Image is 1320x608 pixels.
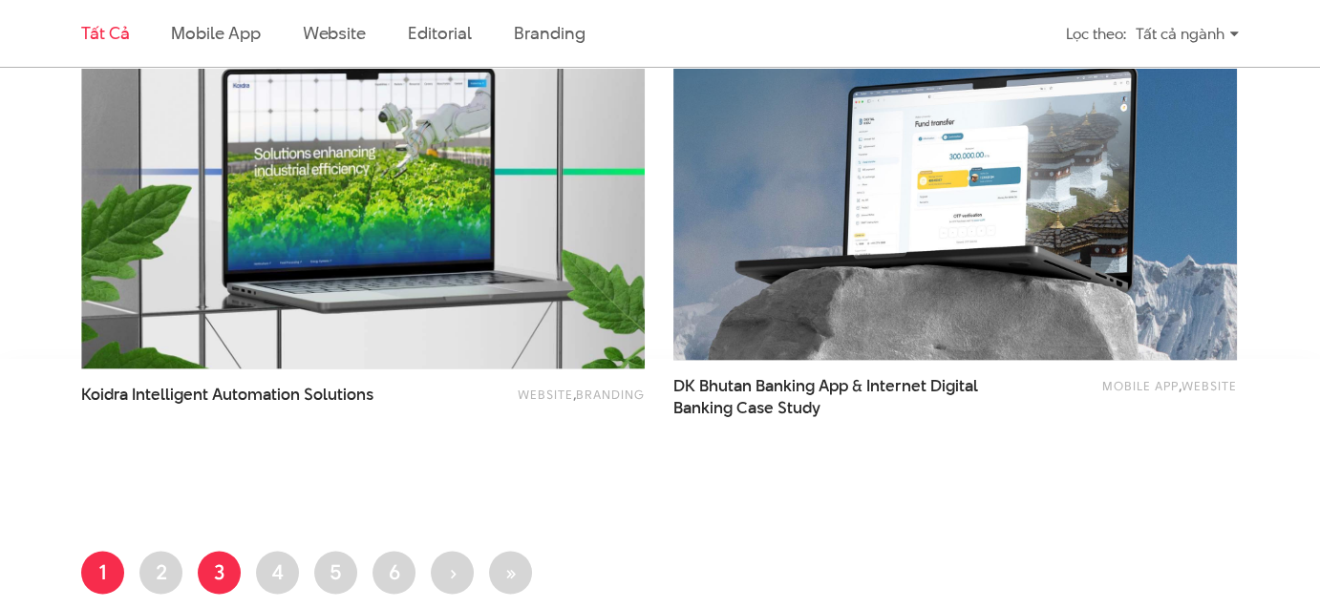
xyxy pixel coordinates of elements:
div: , [1011,374,1237,409]
a: Branding [576,385,645,402]
a: Mobile app [171,21,260,45]
a: Mobile app [1102,376,1179,393]
a: 6 [373,551,415,594]
a: 2 [139,551,182,594]
a: Branding [514,21,585,45]
span: DK Bhutan Banking App & Internet Digital [673,374,984,418]
span: » [504,556,517,585]
div: Tất cả ngành [1136,17,1239,51]
a: Tất cả [81,21,129,45]
a: Editorial [408,21,472,45]
a: Koidra Intelligent Automation Solutions [81,383,392,427]
a: Website [303,21,366,45]
div: , [419,383,645,417]
a: 4 [256,551,299,594]
span: Koidra [81,382,128,405]
a: DK Bhutan Banking App & Internet DigitalBanking Case Study [673,374,984,418]
span: Automation [212,382,300,405]
a: Website [1182,376,1237,393]
span: › [449,556,457,585]
div: Lọc theo: [1066,17,1126,51]
span: Solutions [304,382,373,405]
a: 5 [314,551,357,594]
a: 3 [198,551,241,594]
a: Website [518,385,573,402]
span: Banking Case Study [673,396,820,418]
span: Intelligent [132,382,208,405]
